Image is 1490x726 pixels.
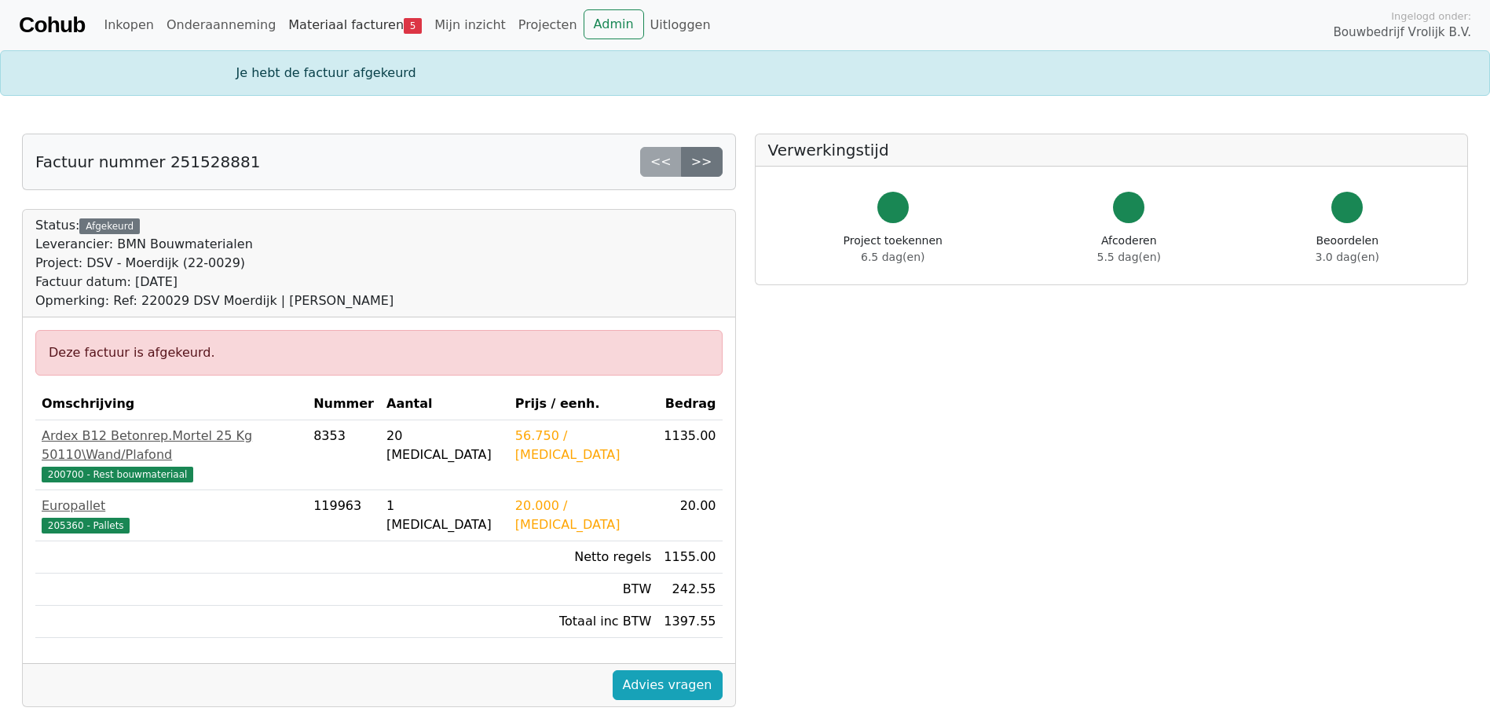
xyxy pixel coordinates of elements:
[428,9,512,41] a: Mijn inzicht
[509,574,657,606] td: BTW
[644,9,717,41] a: Uitloggen
[515,497,651,534] div: 20.000 / [MEDICAL_DATA]
[35,254,394,273] div: Project: DSV - Moerdijk (22-0029)
[386,427,503,464] div: 20 [MEDICAL_DATA]
[380,388,509,420] th: Aantal
[613,670,723,700] a: Advies vragen
[307,490,380,541] td: 119963
[35,216,394,310] div: Status:
[515,427,651,464] div: 56.750 / [MEDICAL_DATA]
[307,388,380,420] th: Nummer
[509,606,657,638] td: Totaal inc BTW
[657,606,722,638] td: 1397.55
[227,64,1264,82] div: Je hebt de factuur afgekeurd
[512,9,584,41] a: Projecten
[42,427,301,464] div: Ardex B12 Betonrep.Mortel 25 Kg 50110\Wand/Plafond
[160,9,282,41] a: Onderaanneming
[282,9,428,41] a: Materiaal facturen5
[35,330,723,376] div: Deze factuur is afgekeurd.
[42,518,130,533] span: 205360 - Pallets
[307,420,380,490] td: 8353
[657,541,722,574] td: 1155.00
[35,388,307,420] th: Omschrijving
[768,141,1455,159] h5: Verwerkingstijd
[1391,9,1471,24] span: Ingelogd onder:
[657,574,722,606] td: 242.55
[42,427,301,483] a: Ardex B12 Betonrep.Mortel 25 Kg 50110\Wand/Plafond200700 - Rest bouwmateriaal
[1316,233,1379,266] div: Beoordelen
[97,9,159,41] a: Inkopen
[35,291,394,310] div: Opmerking: Ref: 220029 DSV Moerdijk | [PERSON_NAME]
[861,251,924,263] span: 6.5 dag(en)
[1333,24,1471,42] span: Bouwbedrijf Vrolijk B.V.
[584,9,644,39] a: Admin
[844,233,943,266] div: Project toekennen
[1097,251,1161,263] span: 5.5 dag(en)
[35,152,260,171] h5: Factuur nummer 251528881
[42,467,193,482] span: 200700 - Rest bouwmateriaal
[509,541,657,574] td: Netto regels
[42,497,301,515] div: Europallet
[386,497,503,534] div: 1 [MEDICAL_DATA]
[509,388,657,420] th: Prijs / eenh.
[657,490,722,541] td: 20.00
[35,235,394,254] div: Leverancier: BMN Bouwmaterialen
[404,18,422,34] span: 5
[657,420,722,490] td: 1135.00
[42,497,301,534] a: Europallet205360 - Pallets
[681,147,723,177] a: >>
[1316,251,1379,263] span: 3.0 dag(en)
[657,388,722,420] th: Bedrag
[19,6,85,44] a: Cohub
[1097,233,1161,266] div: Afcoderen
[35,273,394,291] div: Factuur datum: [DATE]
[79,218,139,234] div: Afgekeurd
